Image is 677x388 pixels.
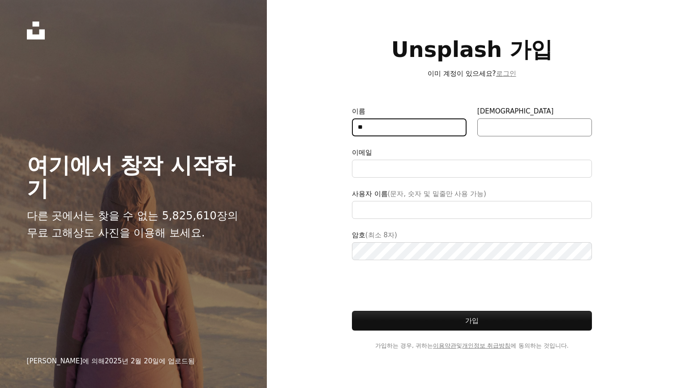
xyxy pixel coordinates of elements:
label: 사용자 이름 [352,188,592,219]
input: [DEMOGRAPHIC_DATA] [477,118,592,136]
input: 이메일 [352,160,592,178]
h2: 여기에서 창작 시작하기 [27,153,240,200]
span: (최소 8자) [365,231,397,239]
label: [DEMOGRAPHIC_DATA] [477,106,592,136]
p: 다른 곳에서는 찾을 수 없는 5,825,610장의 무료 고해상도 사진을 이용해 보세요. [27,207,240,242]
label: 암호 [352,230,592,260]
h1: Unsplash 가입 [352,38,592,61]
a: 홈 — Unsplash [27,22,45,39]
a: 개인정보 취급방침 [462,342,510,349]
div: [PERSON_NAME] 에 의해 에 업로드됨 [27,356,195,366]
input: 암호(최소 8자) [352,242,592,260]
input: 사용자 이름(문자, 숫자 및 밑줄만 사용 가능) [352,201,592,219]
span: 가입하는 경우, 귀하는 및 에 동의하는 것입니다. [352,341,592,350]
time: 2025년 2월 20일 오전 9시 10분 0초 GMT+9 [105,357,159,365]
span: (문자, 숫자 및 밑줄만 사용 가능) [388,190,486,198]
input: 이름 [352,118,467,136]
a: 로그인 [496,70,516,78]
label: 이메일 [352,147,592,178]
a: 이용약관 [433,342,456,349]
button: 가입 [352,311,592,331]
label: 이름 [352,106,467,136]
p: 이미 계정이 있으세요? [352,68,592,79]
